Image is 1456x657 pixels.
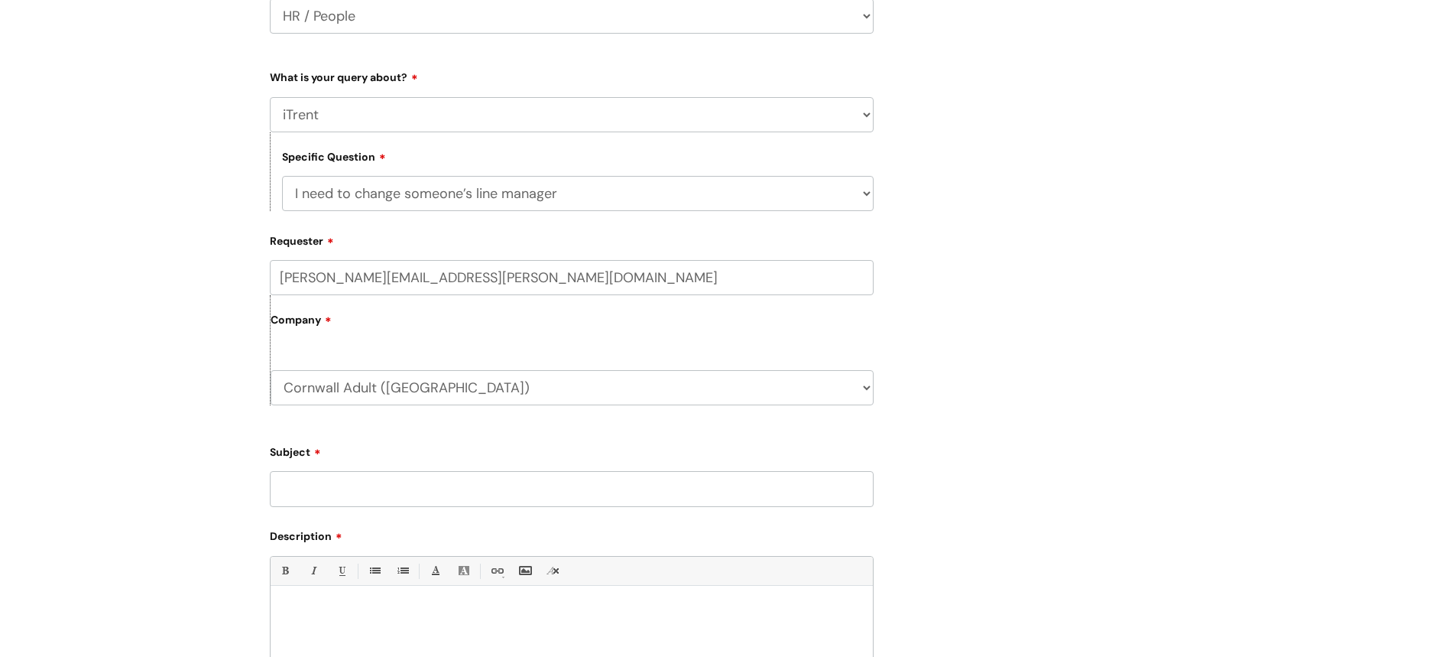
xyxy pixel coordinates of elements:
[515,561,534,581] a: Insert Image...
[275,561,294,581] a: Bold (Ctrl-B)
[270,441,874,459] label: Subject
[270,260,874,295] input: Email
[487,561,506,581] a: Link
[454,561,473,581] a: Back Color
[303,561,323,581] a: Italic (Ctrl-I)
[332,561,351,581] a: Underline(Ctrl-U)
[365,561,384,581] a: • Unordered List (Ctrl-Shift-7)
[426,561,445,581] a: Font Color
[543,561,563,581] a: Remove formatting (Ctrl-\)
[270,229,874,248] label: Requester
[270,66,874,84] label: What is your query about?
[271,308,874,343] label: Company
[270,525,874,543] label: Description
[282,148,386,164] label: Specific Question
[393,561,412,581] a: 1. Ordered List (Ctrl-Shift-8)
